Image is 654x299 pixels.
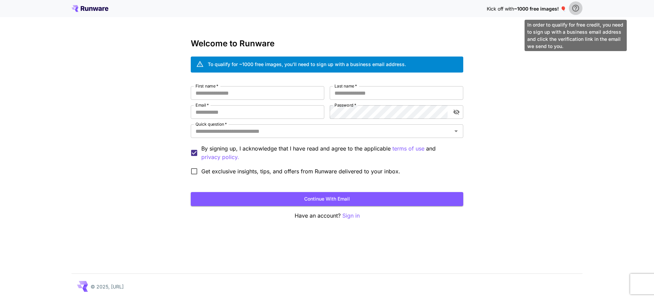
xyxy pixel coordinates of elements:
[196,121,227,127] label: Quick question
[191,192,463,206] button: Continue with email
[487,6,514,12] span: Kick off with
[525,20,627,51] div: In order to qualify for free credit, you need to sign up with a business email address and click ...
[450,106,463,118] button: toggle password visibility
[191,39,463,48] h3: Welcome to Runware
[569,1,582,15] button: In order to qualify for free credit, you need to sign up with a business email address and click ...
[514,6,566,12] span: ~1000 free images! 🎈
[91,283,124,290] p: © 2025, [URL]
[342,211,360,220] button: Sign in
[334,83,357,89] label: Last name
[201,153,239,161] button: By signing up, I acknowledge that I have read and agree to the applicable terms of use and
[201,153,239,161] p: privacy policy.
[191,211,463,220] p: Have an account?
[196,102,209,108] label: Email
[392,144,424,153] button: By signing up, I acknowledge that I have read and agree to the applicable and privacy policy.
[201,167,400,175] span: Get exclusive insights, tips, and offers from Runware delivered to your inbox.
[196,83,218,89] label: First name
[201,144,458,161] p: By signing up, I acknowledge that I have read and agree to the applicable and
[334,102,356,108] label: Password
[208,61,406,68] div: To qualify for ~1000 free images, you’ll need to sign up with a business email address.
[451,126,461,136] button: Open
[392,144,424,153] p: terms of use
